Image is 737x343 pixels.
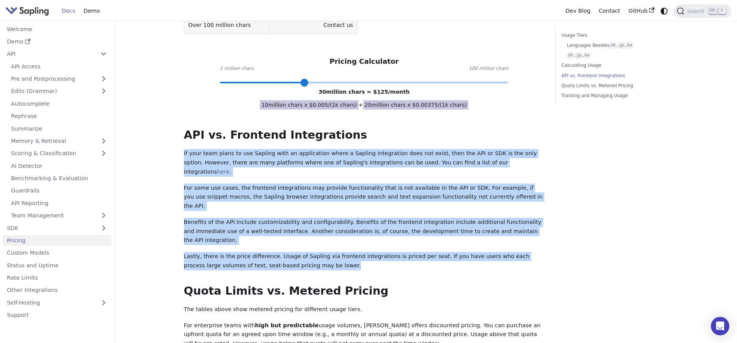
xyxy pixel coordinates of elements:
img: Sapling.ai [5,5,49,17]
p: If your team plans to use Sapling with an application where a Sapling integration does not exist,... [184,149,545,176]
span: 10 million chars x $ 0.005 /(1k chars) [260,100,359,109]
code: zh [567,52,574,59]
code: jp [575,52,582,59]
button: Switch between dark and light mode (currently system mode) [659,5,670,17]
a: Status and Uptime [3,260,111,271]
a: Guardrails [7,185,111,196]
strong: high but predictable [255,322,319,328]
a: GitHub [624,5,658,17]
span: Search [684,8,709,14]
span: + [359,102,363,108]
a: Rephrase [7,111,111,122]
div: Open Intercom Messenger [711,317,729,335]
a: Rate Limits [3,272,111,283]
a: Pre and Postprocessing [7,73,111,85]
code: zh [610,42,616,49]
a: AI Detector [7,160,111,171]
a: Contact [595,5,625,17]
p: For some use cases, the frontend integrations may provide functionality that is not available in ... [184,184,545,211]
a: Team Management [7,210,111,221]
a: Calculating Usage [562,62,666,69]
a: Self-Hosting [3,297,111,308]
code: jp [618,42,625,49]
kbd: K [718,7,726,14]
a: API Reporting [7,197,111,209]
a: Usage Tiers [562,32,666,39]
a: API vs. Frontend Integrations [562,72,666,80]
a: here [217,169,229,175]
button: Collapse sidebar category 'API' [96,48,111,60]
span: 20 million chars x $ 0.00375 /(1k chars) [363,100,468,109]
a: Tracking and Managing Usage [562,92,666,99]
a: Scoring & Classification [7,148,111,159]
td: Contact us [269,16,357,34]
h3: Pricing Calculator [329,57,398,66]
a: API [3,48,96,60]
a: Memory & Retrieval [7,136,111,147]
a: Benchmarking & Evaluation [7,173,111,184]
code: ko [626,42,633,49]
a: Languages Besideszh,jp,ko [567,42,663,49]
p: Benefits of the API include customizability and configurability. Benefits of the frontend integra... [184,218,545,245]
a: SDK [3,222,96,234]
a: Other Integrations [3,285,111,296]
span: 100 million chars [469,65,508,73]
p: Lastly, there is the price difference. Usage of Sapling via frontend integrations is priced per s... [184,252,545,270]
p: The tables above show metered pricing for different usage tiers. [184,305,545,314]
code: ko [583,52,590,59]
h2: API vs. Frontend Integrations [184,128,545,142]
td: Over 100 million chars [184,16,269,34]
button: Search (Ctrl+K) [674,4,731,18]
a: Dev Blog [561,5,594,17]
a: Demo [3,36,111,47]
h2: Quota Limits vs. Metered Pricing [184,284,545,298]
a: Support [3,310,111,321]
a: Autocomplete [7,98,111,109]
a: Custom Models [3,247,111,258]
a: Summarize [7,123,111,134]
a: zh,jp,ko [567,52,663,59]
a: Sapling.ai [5,5,52,17]
a: API Access [7,61,111,72]
span: 30 million chars = $ 125 /month [319,89,410,95]
a: Quota Limits vs. Metered Pricing [562,82,666,89]
a: Welcome [3,23,111,35]
a: Pricing [3,235,111,246]
a: Demo [79,5,104,17]
button: Expand sidebar category 'SDK' [96,222,111,234]
a: Edits (Grammar) [7,86,111,97]
a: Docs [58,5,79,17]
span: 1 million chars [220,65,254,73]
